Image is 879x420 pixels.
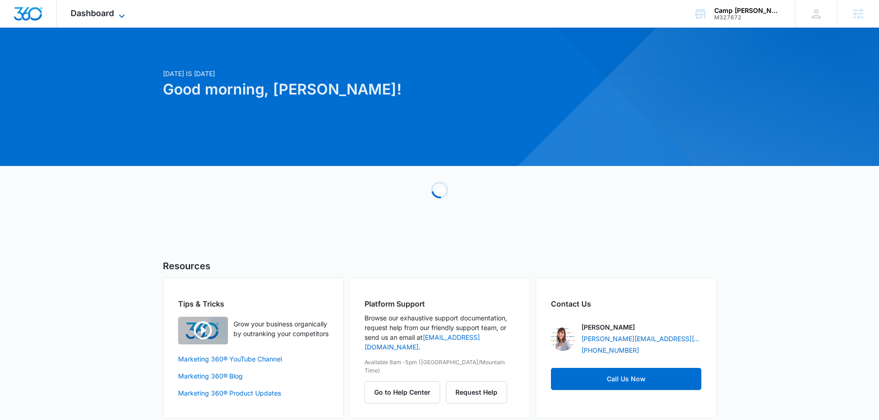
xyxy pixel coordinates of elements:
p: Browse our exhaustive support documentation, request help from our friendly support team, or send... [365,313,515,352]
a: Marketing 360® Product Updates [178,388,329,398]
a: Call Us Now [551,368,701,390]
a: Request Help [446,388,507,396]
p: Grow your business organically by outranking your competitors [233,319,329,338]
a: [PERSON_NAME][EMAIL_ADDRESS][PERSON_NAME][DOMAIN_NAME] [581,334,701,343]
div: account name [714,7,782,14]
h1: Good morning, [PERSON_NAME]! [163,78,528,101]
span: Dashboard [71,8,114,18]
img: Quick Overview Video [178,317,228,344]
button: Go to Help Center [365,381,440,403]
p: Available 8am-5pm ([GEOGRAPHIC_DATA]/Mountain Time) [365,358,515,375]
a: [PHONE_NUMBER] [581,345,639,355]
a: Marketing 360® Blog [178,371,329,381]
h2: Contact Us [551,298,701,309]
button: Request Help [446,381,507,403]
a: Marketing 360® YouTube Channel [178,354,329,364]
div: account id [714,14,782,21]
a: Go to Help Center [365,388,446,396]
img: Christy Perez [551,327,575,351]
h5: Resources [163,259,717,273]
h2: Platform Support [365,298,515,309]
h2: Tips & Tricks [178,298,329,309]
p: [PERSON_NAME] [581,322,635,332]
p: [DATE] is [DATE] [163,69,528,78]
